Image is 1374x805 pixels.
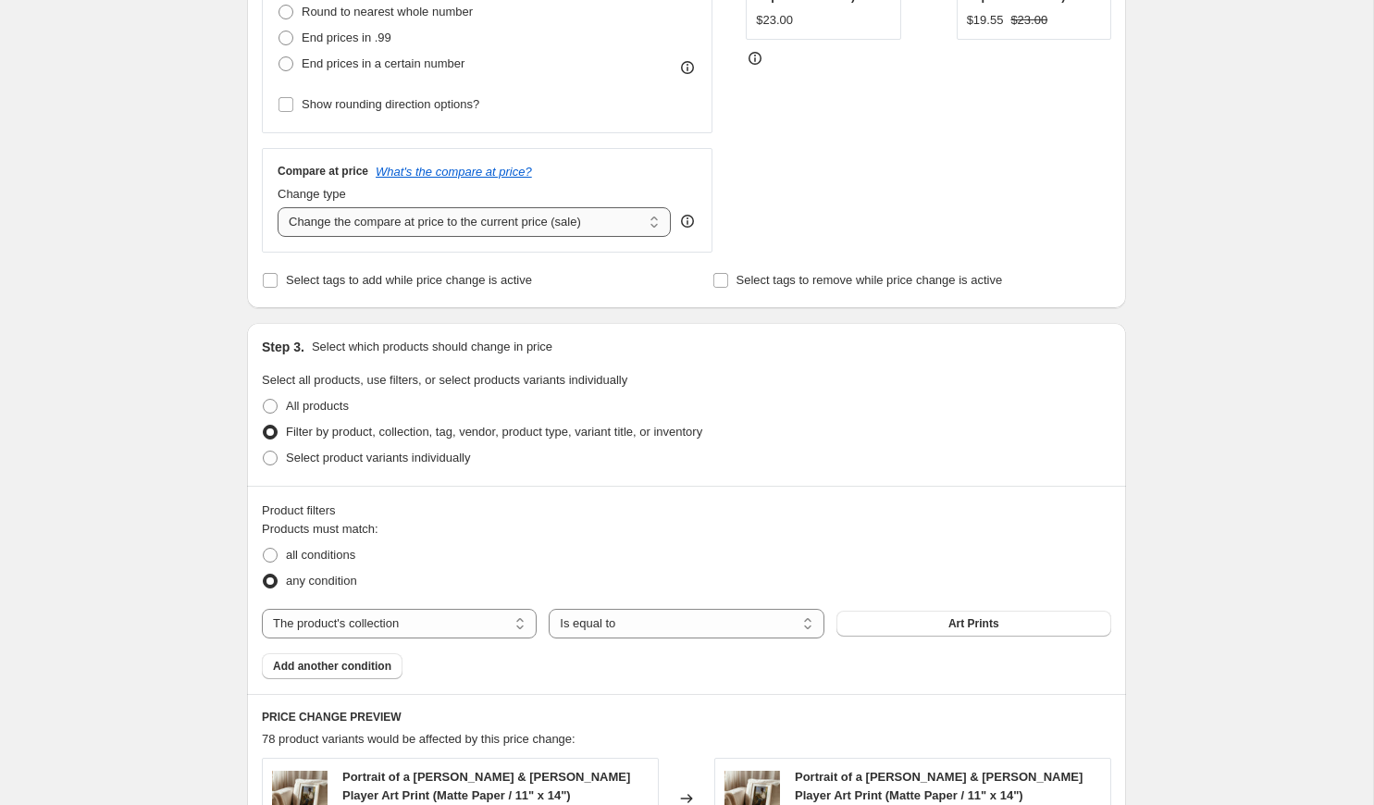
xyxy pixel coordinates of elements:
button: What's the compare at price? [376,165,532,179]
span: Portrait of a [PERSON_NAME] & [PERSON_NAME] Player Art Print (Matte Paper / 11" x 14") [795,770,1083,802]
h6: PRICE CHANGE PREVIEW [262,710,1111,724]
div: Product filters [262,502,1111,520]
span: All products [286,399,349,413]
div: $23.00 [756,11,793,30]
span: End prices in a certain number [302,56,464,70]
span: Round to nearest whole number [302,5,473,19]
div: help [678,212,697,230]
span: Add another condition [273,659,391,674]
button: Art Prints [836,611,1111,637]
span: Change type [278,187,346,201]
span: Select all products, use filters, or select products variants individually [262,373,627,387]
strike: $23.00 [1010,11,1047,30]
span: Select tags to add while price change is active [286,273,532,287]
span: Filter by product, collection, tag, vendor, product type, variant title, or inventory [286,425,702,439]
span: Portrait of a [PERSON_NAME] & [PERSON_NAME] Player Art Print (Matte Paper / 11" x 14") [342,770,630,802]
span: Products must match: [262,522,378,536]
h2: Step 3. [262,338,304,356]
span: Select tags to remove while price change is active [737,273,1003,287]
span: Art Prints [948,616,999,631]
span: Show rounding direction options? [302,97,479,111]
span: End prices in .99 [302,31,391,44]
span: all conditions [286,548,355,562]
span: any condition [286,574,357,588]
button: Add another condition [262,653,402,679]
div: $19.55 [967,11,1004,30]
span: Select product variants individually [286,451,470,464]
h3: Compare at price [278,164,368,179]
span: 78 product variants would be affected by this price change: [262,732,576,746]
p: Select which products should change in price [312,338,552,356]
